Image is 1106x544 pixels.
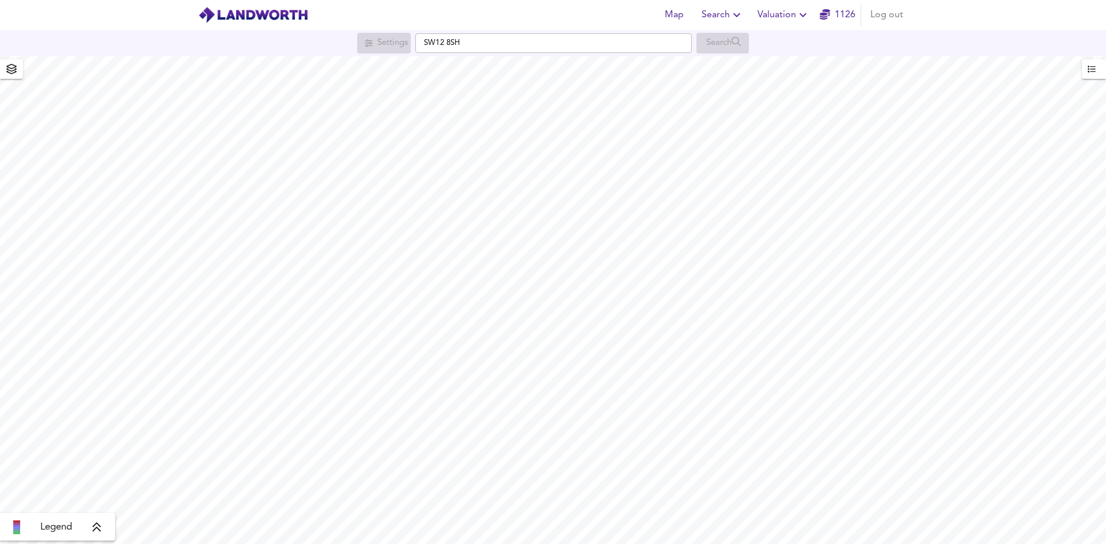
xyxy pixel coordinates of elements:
span: Search [702,7,744,23]
span: Map [660,7,688,23]
div: Search for a location first or explore the map [696,33,749,54]
span: Legend [40,520,72,534]
button: Search [697,3,748,26]
span: Log out [870,7,903,23]
img: logo [198,6,308,24]
button: 1126 [819,3,856,26]
span: Valuation [757,7,810,23]
button: Log out [866,3,908,26]
input: Enter a location... [415,33,692,53]
a: 1126 [820,7,855,23]
button: Valuation [753,3,815,26]
div: Search for a location first or explore the map [357,33,411,54]
button: Map [656,3,692,26]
